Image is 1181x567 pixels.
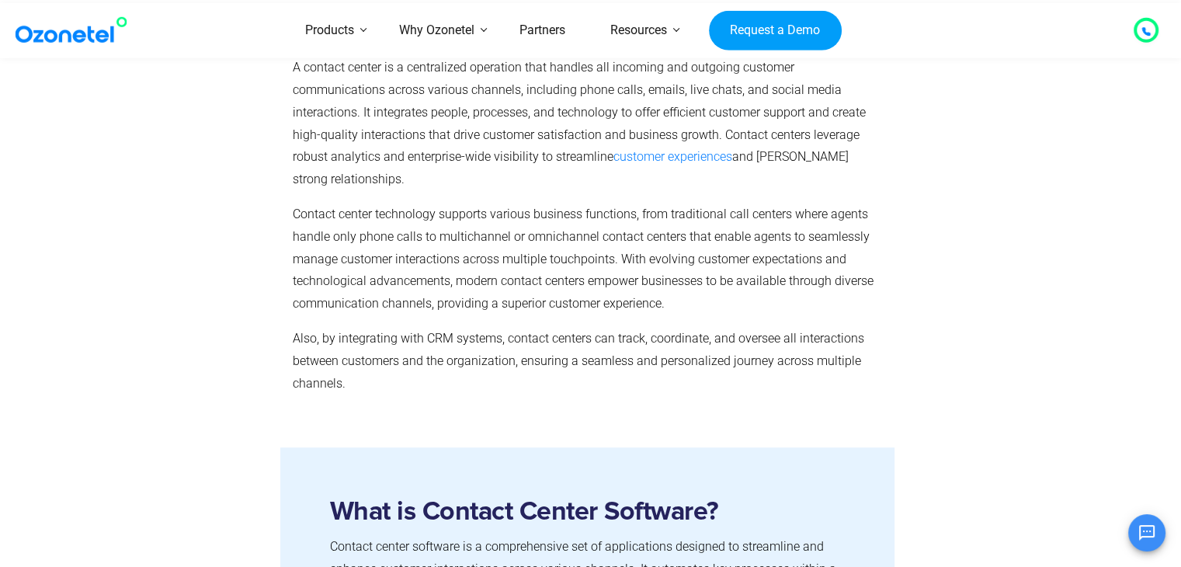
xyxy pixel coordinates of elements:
[709,10,842,50] a: Request a Demo
[283,3,377,58] a: Products
[293,207,874,311] span: Contact center technology supports various business functions, from traditional call centers wher...
[497,3,588,58] a: Partners
[377,3,497,58] a: Why Ozonetel
[1128,514,1165,551] button: Open chat
[588,3,689,58] a: Resources
[330,499,719,525] strong: What is Contact Center Software?
[293,60,866,164] span: A contact center is a centralized operation that handles all incoming and outgoing customer commu...
[613,149,732,164] a: customer experiences
[293,331,864,391] span: Also, by integrating with CRM systems, contact centers can track, coordinate, and oversee all int...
